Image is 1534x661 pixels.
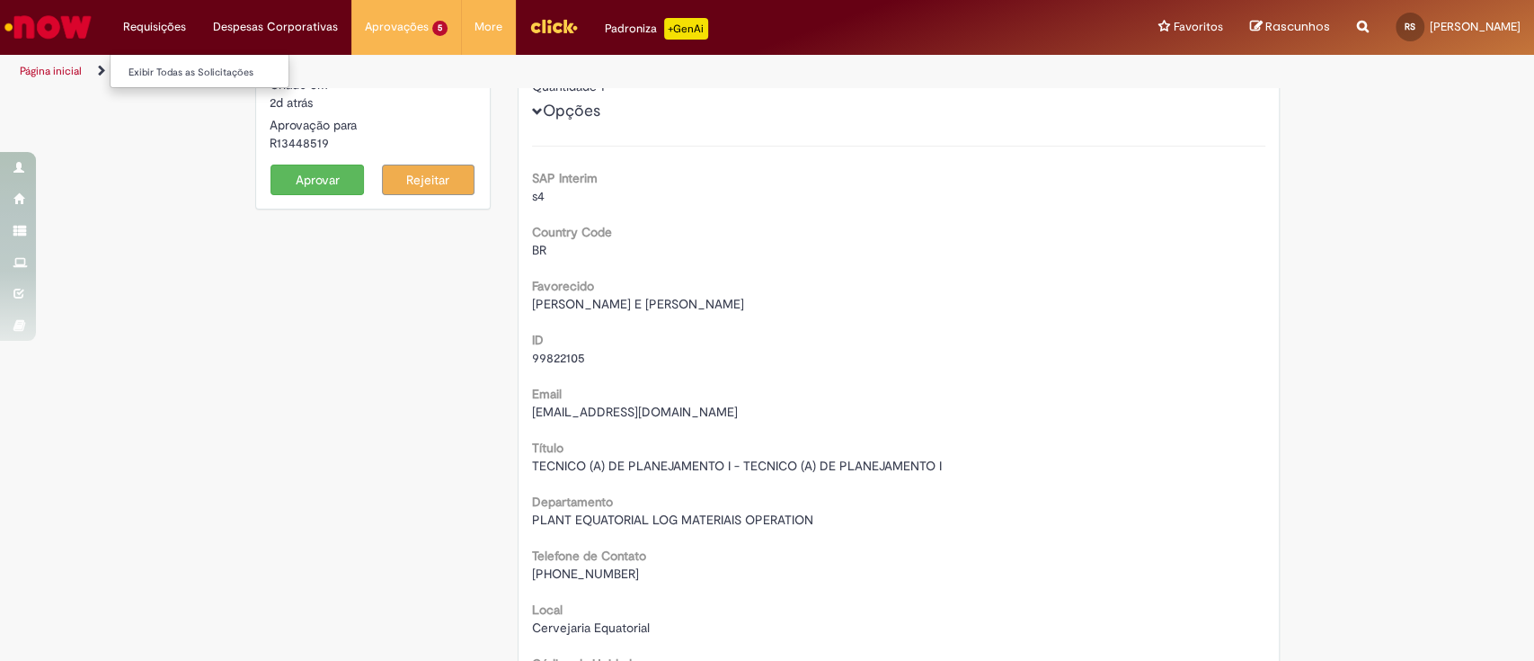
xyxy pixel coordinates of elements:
span: More [474,18,502,36]
div: R13448519 [270,134,477,152]
b: ID [532,332,544,348]
b: SAP Interim [532,170,598,186]
div: Padroniza [605,18,708,40]
img: click_logo_yellow_360x200.png [529,13,578,40]
span: RS [1405,21,1415,32]
span: Cervejaria Equatorial [532,620,650,636]
span: BR [532,242,546,258]
span: [PHONE_NUMBER] [532,566,639,582]
a: Página inicial [20,64,82,78]
span: s4 [532,188,545,204]
b: Favorecido [532,278,594,294]
b: Departamento [532,494,613,510]
span: 2d atrás [270,94,313,111]
span: TECNICO (A) DE PLANEJAMENTO I - TECNICO (A) DE PLANEJAMENTO I [532,458,942,474]
ul: Requisições [110,54,289,88]
span: [EMAIL_ADDRESS][DOMAIN_NAME] [532,404,738,420]
span: Favoritos [1174,18,1223,36]
button: Aprovar [270,165,364,195]
a: Exibir Todas as Solicitações [111,63,308,83]
span: [PERSON_NAME] E [PERSON_NAME] [532,296,744,312]
span: [PERSON_NAME] [1430,19,1521,34]
span: Rascunhos [1265,18,1330,35]
a: Rascunhos [1250,19,1330,36]
p: +GenAi [664,18,708,40]
time: 26/08/2025 14:59:43 [270,94,313,111]
span: Aprovações [365,18,429,36]
img: ServiceNow [2,9,94,45]
span: 5 [432,21,448,36]
button: Rejeitar [382,165,475,195]
span: PLANT EQUATORIAL LOG MATERIAIS OPERATION [532,512,813,528]
b: Título [532,440,563,456]
label: Aprovação para [270,116,357,134]
b: Telefone de Contato [532,548,646,564]
span: 99822105 [532,350,585,366]
div: 26/08/2025 14:59:43 [270,94,477,112]
span: Despesas Corporativas [213,18,338,36]
span: Requisições [123,18,186,36]
b: Local [532,602,563,618]
b: Email [532,386,562,402]
ul: Trilhas de página [13,55,1009,88]
b: Country Code [532,224,612,240]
